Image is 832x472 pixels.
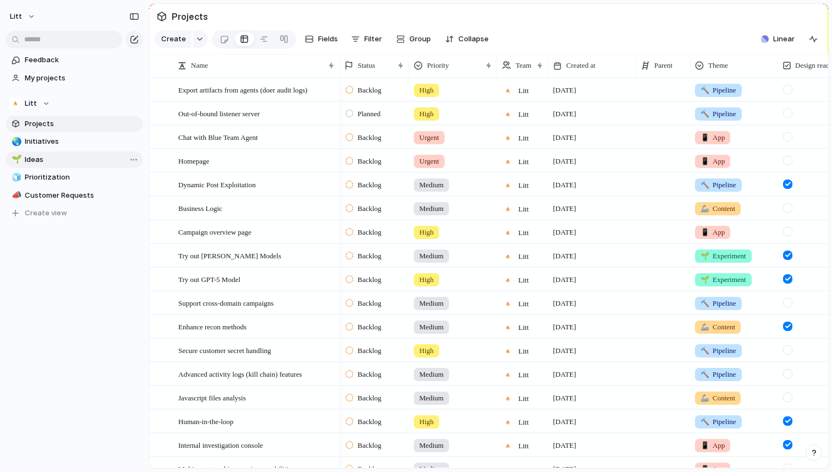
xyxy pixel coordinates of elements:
span: 🔨 [700,110,709,118]
span: [DATE] [553,156,576,167]
a: Feedback [6,52,143,68]
span: Try out GPT-5 Model [178,273,240,285]
span: Javascript files analysis [178,391,246,404]
span: 🔨 [700,370,709,378]
span: Litt [518,227,529,238]
span: Name [191,60,208,71]
span: 📱 [700,441,709,449]
span: Homepage [178,154,209,167]
span: 📱 [700,228,709,236]
span: Content [700,393,735,404]
span: [DATE] [553,203,576,214]
span: Linear [773,34,795,45]
span: Content [700,322,735,333]
span: Urgent [419,156,439,167]
span: 🌱 [700,252,709,260]
button: Create [155,30,191,48]
span: Feedback [25,55,139,66]
span: Priority [427,60,449,71]
span: Human-in-the-loop [178,415,233,427]
a: 🧊Prioritization [6,169,143,186]
span: Backlog [358,274,381,285]
span: Backlog [358,227,381,238]
span: 🦾 [700,394,709,402]
span: Pipeline [700,85,736,96]
span: Litt [518,204,529,215]
span: Customer Requests [25,190,139,201]
span: Medium [419,440,444,451]
span: Create view [25,208,67,219]
span: 🦾 [700,323,709,331]
span: Pipeline [700,416,736,427]
button: Group [391,30,436,48]
span: [DATE] [553,298,576,309]
span: Group [409,34,431,45]
span: [DATE] [553,227,576,238]
span: Business Logic [178,202,222,214]
span: Urgent [419,132,439,143]
span: Initiatives [25,136,139,147]
span: Medium [419,203,444,214]
span: Litt [518,251,529,262]
span: Prioritization [25,172,139,183]
span: Backlog [358,440,381,451]
span: Litt [518,109,529,120]
div: 🧊 [12,171,19,184]
a: My projects [6,70,143,86]
span: Backlog [358,85,381,96]
span: Litt [518,370,529,381]
span: App [700,227,725,238]
span: Fields [318,34,338,45]
span: [DATE] [553,416,576,427]
div: 🌱 [12,153,19,166]
div: 📣 [12,189,19,202]
span: Backlog [358,416,381,427]
span: [DATE] [553,85,576,96]
span: Backlog [358,345,381,356]
span: [DATE] [553,322,576,333]
span: Litt [518,393,529,404]
a: 🌱Ideas [6,151,143,168]
span: 📱 [700,133,709,142]
span: Try out [PERSON_NAME] Models [178,249,281,262]
span: 🔨 [700,181,709,189]
span: Litt [518,417,529,428]
button: Create view [6,205,143,221]
span: Litt [518,156,529,167]
span: Medium [419,322,444,333]
span: Out-of-bound listener server [178,107,260,120]
span: Medium [419,369,444,380]
span: 📱 [700,157,709,165]
span: Campaign overview page [178,225,251,238]
a: Projects [6,116,143,132]
span: [DATE] [553,274,576,285]
span: Backlog [358,393,381,404]
span: Litt [518,180,529,191]
span: Pipeline [700,298,736,309]
button: 🧊 [10,172,21,183]
span: High [419,274,434,285]
span: Export artifacts from agents (doer audit logs) [178,83,308,96]
span: 🌱 [700,275,709,284]
a: 📣Customer Requests [6,187,143,204]
button: Filter [347,30,386,48]
span: Litt [518,299,529,310]
span: Litt [518,322,529,333]
span: Pipeline [700,108,736,120]
span: 🔨 [700,417,709,426]
span: App [700,132,725,143]
span: Litt [10,11,22,22]
span: 🔨 [700,86,709,94]
span: 🔨 [700,346,709,355]
span: Collapse [458,34,489,45]
span: Create [161,34,186,45]
span: Litt [518,275,529,286]
span: Internal investigation console [178,438,263,451]
span: Backlog [358,298,381,309]
span: Backlog [358,322,381,333]
span: Medium [419,298,444,309]
span: Litt [518,346,529,357]
span: [DATE] [553,132,576,143]
span: App [700,440,725,451]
